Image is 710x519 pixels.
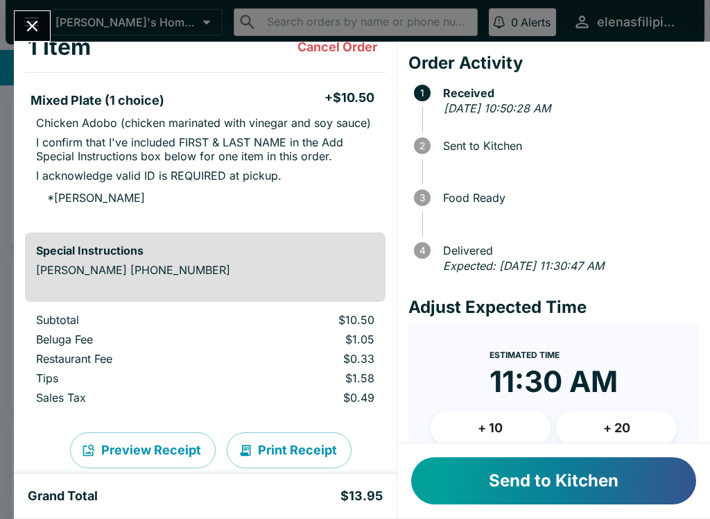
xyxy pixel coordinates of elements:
[227,432,352,468] button: Print Receipt
[436,139,699,152] span: Sent to Kitchen
[36,169,282,182] p: I acknowledge valid ID is REQUIRED at pickup.
[340,488,383,504] h5: $13.95
[490,350,560,360] span: Estimated Time
[36,391,219,405] p: Sales Tax
[36,332,219,346] p: Beluga Fee
[241,371,374,385] p: $1.58
[36,263,374,277] p: [PERSON_NAME] [PHONE_NUMBER]
[241,352,374,366] p: $0.33
[436,244,699,257] span: Delivered
[36,371,219,385] p: Tips
[36,352,219,366] p: Restaurant Fee
[419,192,425,203] text: 3
[411,457,696,504] button: Send to Kitchen
[36,244,374,257] h6: Special Instructions
[28,488,98,504] h5: Grand Total
[436,87,699,99] span: Received
[490,364,618,400] time: 11:30 AM
[292,33,383,61] button: Cancel Order
[420,87,424,99] text: 1
[25,313,386,410] table: orders table
[408,297,699,318] h4: Adjust Expected Time
[36,313,219,327] p: Subtotal
[419,140,425,151] text: 2
[70,432,216,468] button: Preview Receipt
[556,411,677,445] button: + 20
[241,313,374,327] p: $10.50
[31,92,164,109] h5: Mixed Plate (1 choice)
[241,391,374,405] p: $0.49
[36,191,145,205] p: * [PERSON_NAME]
[408,53,699,74] h4: Order Activity
[15,11,50,41] button: Close
[444,101,551,115] em: [DATE] 10:50:28 AM
[28,33,91,61] h3: 1 Item
[36,116,371,130] p: Chicken Adobo (chicken marinated with vinegar and soy sauce)
[241,332,374,346] p: $1.05
[419,245,425,256] text: 4
[436,192,699,204] span: Food Ready
[25,22,386,221] table: orders table
[431,411,551,445] button: + 10
[324,90,374,106] h5: + $10.50
[443,259,604,273] em: Expected: [DATE] 11:30:47 AM
[36,135,374,163] p: I confirm that I've included FIRST & LAST NAME in the Add Special Instructions box below for one ...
